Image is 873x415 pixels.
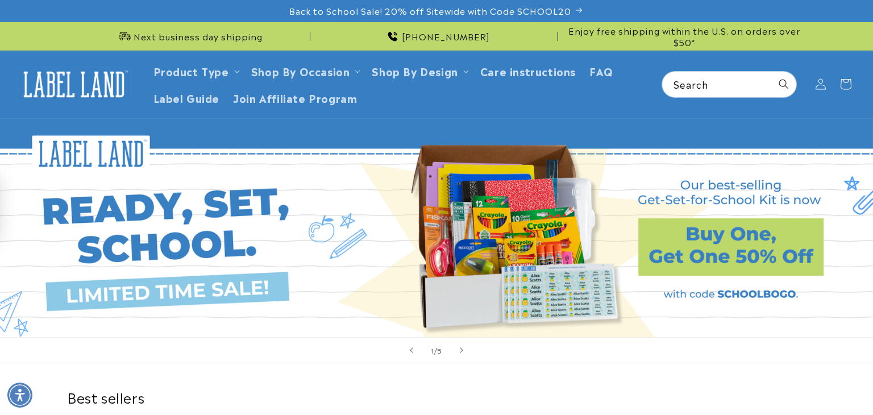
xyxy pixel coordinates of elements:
span: Enjoy free shipping within the U.S. on orders over $50* [563,25,806,47]
span: Join Affiliate Program [233,91,357,104]
a: Care instructions [473,57,583,84]
div: Accessibility Menu [7,383,32,408]
summary: Shop By Design [365,57,473,84]
a: Shop By Design [372,63,458,78]
span: Label Guide [153,91,220,104]
div: Announcement [67,22,310,50]
div: Announcement [563,22,806,50]
span: Back to School Sale! 20% off Sitewide with Code SCHOOL20 [289,5,571,16]
a: Product Type [153,63,229,78]
summary: Product Type [147,57,244,84]
button: Search [771,72,796,97]
a: Join Affiliate Program [226,84,364,111]
summary: Shop By Occasion [244,57,365,84]
a: Label Guide [147,84,227,111]
span: Next business day shipping [134,31,263,42]
span: FAQ [589,64,613,77]
button: Next slide [449,338,474,363]
a: Label Land [13,63,135,106]
span: 5 [437,345,442,356]
div: Announcement [315,22,558,50]
img: Label Land [17,67,131,102]
span: Care instructions [480,64,576,77]
h2: Best sellers [67,388,806,406]
button: Previous slide [399,338,424,363]
span: Shop By Occasion [251,64,350,77]
a: FAQ [583,57,620,84]
span: / [434,345,438,356]
span: 1 [431,345,434,356]
span: [PHONE_NUMBER] [402,31,490,42]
